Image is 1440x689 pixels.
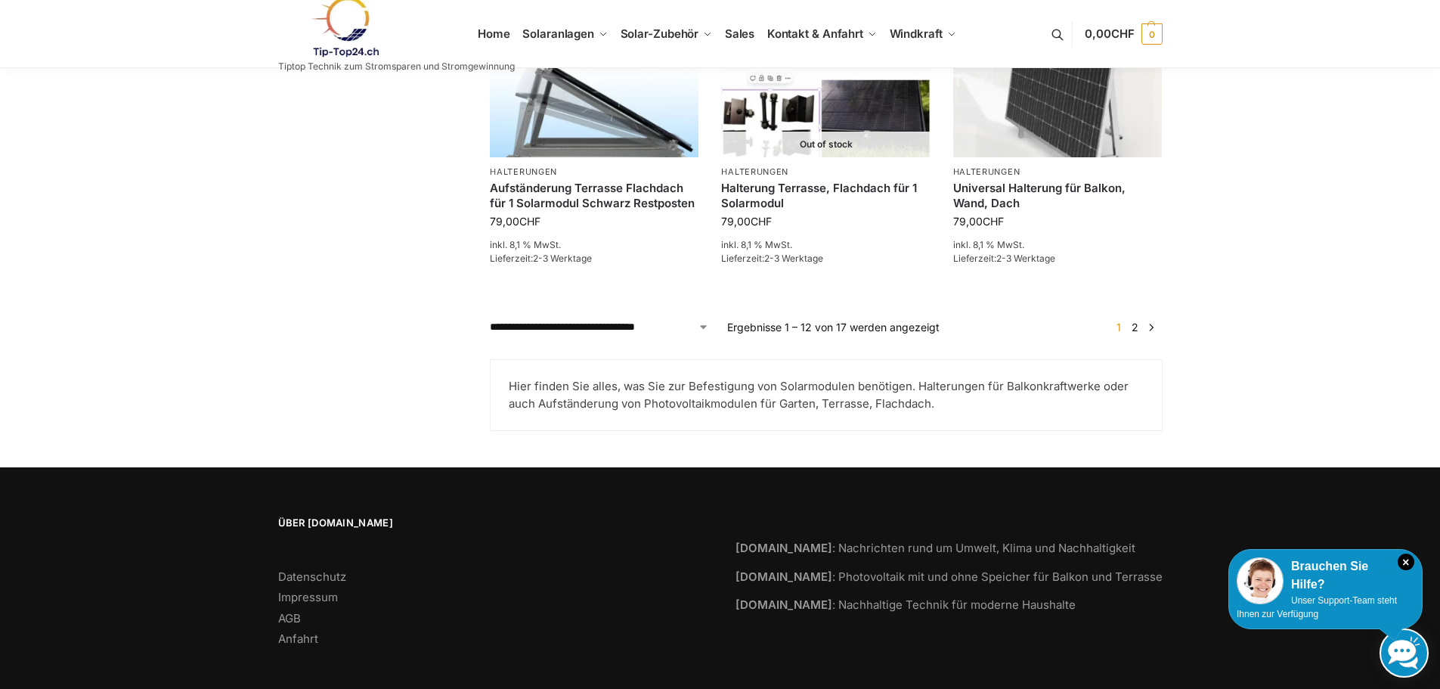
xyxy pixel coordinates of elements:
a: Impressum [278,590,338,604]
p: inkl. 8,1 % MwSt. [490,238,698,252]
strong: [DOMAIN_NAME] [735,570,832,584]
span: Lieferzeit: [953,253,1055,264]
bdi: 79,00 [490,215,540,228]
span: Solaranlagen [522,26,594,41]
a: [DOMAIN_NAME]: Nachhaltige Technik für moderne Haushalte [735,597,1076,612]
a: Halterungen [721,166,788,177]
span: Lieferzeit: [721,253,823,264]
a: Halterungen [490,166,557,177]
span: 0,00 [1085,26,1134,41]
span: Seite 1 [1113,321,1125,334]
span: Lieferzeit: [490,253,592,264]
div: Brauchen Sie Hilfe? [1237,557,1414,594]
span: 0 [1141,23,1163,45]
a: [DOMAIN_NAME]: Photovoltaik mit und ohne Speicher für Balkon und Terrasse [735,570,1163,584]
a: Seite 2 [1128,321,1142,334]
span: Über [DOMAIN_NAME] [278,516,705,531]
a: [DOMAIN_NAME]: Nachrichten rund um Umwelt, Klima und Nachhaltigkeit [735,541,1135,555]
span: CHF [983,215,1004,228]
img: Halterung Terrasse, Flachdach für 1 Solarmodul [721,1,930,157]
span: Kontakt & Anfahrt [767,26,863,41]
a: Datenschutz [278,570,346,584]
a: Halterungen [953,166,1020,177]
span: Windkraft [890,26,943,41]
img: Halterung-Terrasse Aufständerung [490,1,698,157]
span: CHF [1111,26,1135,41]
span: 2-3 Werktage [996,253,1055,264]
img: Customer service [1237,557,1284,604]
span: 2-3 Werktage [764,253,823,264]
a: 0,00CHF 0 [1085,11,1162,57]
i: Schließen [1398,554,1414,570]
span: Sales [725,26,755,41]
span: CHF [519,215,540,228]
a: → [1145,319,1157,335]
span: Unser Support-Team steht Ihnen zur Verfügung [1237,595,1397,619]
span: CHF [751,215,772,228]
span: Solar-Zubehör [621,26,699,41]
nav: Produkt-Seitennummerierung [1107,319,1162,335]
p: Tiptop Technik zum Stromsparen und Stromgewinnung [278,62,515,71]
span: 2-3 Werktage [533,253,592,264]
strong: [DOMAIN_NAME] [735,541,832,555]
p: Hier finden Sie alles, was Sie zur Befestigung von Solarmodulen benötigen. Halterungen für Balkon... [509,378,1143,412]
p: inkl. 8,1 % MwSt. [721,238,930,252]
select: Shop-Reihenfolge [490,319,709,335]
a: Aufständerung Terrasse Flachdach für 1 Solarmodul Schwarz Restposten [490,181,698,210]
a: Out of stockHalterung Terrasse, Flachdach für 1 Solarmodul [721,1,930,157]
a: AGB [278,611,301,625]
a: Anfahrt [278,632,318,646]
a: Halterung Terrasse, Flachdach für 1 Solarmodul [721,181,930,210]
bdi: 79,00 [721,215,772,228]
p: Ergebnisse 1 – 12 von 17 werden angezeigt [727,319,940,335]
p: inkl. 8,1 % MwSt. [953,238,1162,252]
bdi: 79,00 [953,215,1004,228]
a: Universal Halterung für Balkon, Wand, Dach [953,181,1162,210]
strong: [DOMAIN_NAME] [735,597,832,612]
img: Befestigung Solarpaneele [953,1,1162,157]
